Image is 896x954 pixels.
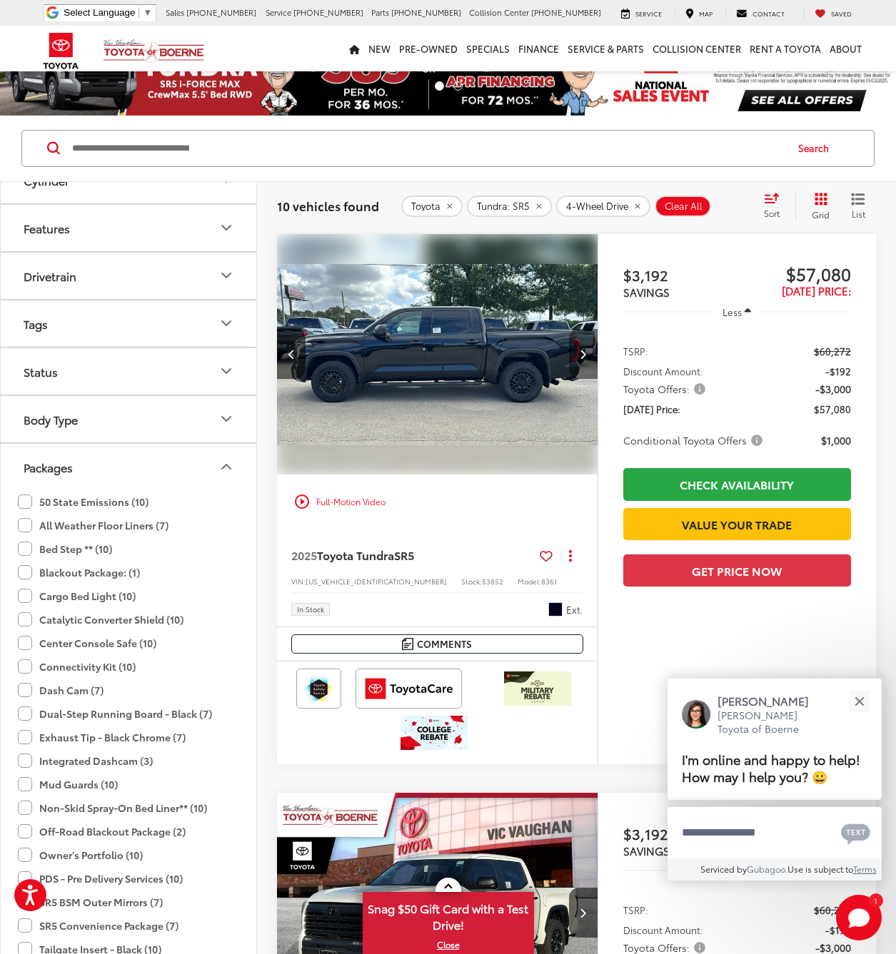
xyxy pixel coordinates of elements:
button: Next image [569,888,598,938]
a: Value Your Trade [623,508,851,540]
label: Off-Road Blackout Package (2) [18,820,186,843]
a: Service & Parts: Opens in a new tab [563,26,648,71]
a: New [364,26,395,71]
span: Tundra: SR5 [477,201,530,212]
img: Vic Vaughan Toyota of Boerne [103,39,205,64]
span: [DATE] Price: [782,283,851,298]
span: Sort [764,207,780,219]
a: Select Language​ [64,7,152,18]
span: $1,000 [821,433,851,447]
label: Dual-Step Running Board - Black (7) [18,702,212,726]
div: Packages [24,460,73,474]
span: 10 vehicles found [277,197,379,214]
div: Close[PERSON_NAME][PERSON_NAME] Toyota of BoerneI'm online and happy to help! How may I help you?... [668,679,882,881]
span: Parts [371,6,389,18]
div: Drivetrain [218,267,235,284]
span: dropdown dots [569,549,572,561]
span: ▼ [143,7,152,18]
span: 4-Wheel Drive [566,201,628,212]
div: Features [218,219,235,236]
button: remove Toyota [401,196,463,217]
div: 2025 Toyota Tundra SR5 3 [276,234,599,475]
button: FeaturesFeatures [1,205,258,251]
button: Comments [291,634,583,654]
label: Owner's Portfolio (10) [18,843,143,867]
form: Search by Make, Model, or Keyword [71,131,785,166]
label: Integrated Dashcam (3) [18,749,153,773]
button: PackagesPackages [1,444,258,490]
a: Terms [853,863,877,875]
button: Conditional Toyota Offers [623,433,767,447]
span: 2025 [291,547,317,563]
button: Actions [558,543,583,568]
button: Less [716,299,759,325]
button: Toggle Chat Window [836,895,882,940]
svg: Start Chat [836,895,882,940]
span: Toyota [411,201,441,212]
svg: Text [841,822,870,845]
span: Clear All [665,201,703,212]
span: Discount Amount: [623,364,703,378]
p: [PERSON_NAME] [718,693,823,709]
a: Home [345,26,364,71]
a: Gubagoo. [747,863,787,875]
span: 1 [874,897,877,903]
span: Discount Amount: [623,923,703,937]
a: Service [610,8,673,19]
span: Service [266,6,291,18]
span: 53852 [482,576,503,587]
span: Toyota Tundra [317,547,394,563]
span: Select Language [64,7,135,18]
span: Collision Center [469,6,529,18]
label: Blackout Package: (1) [18,561,140,584]
img: Comments [402,638,413,650]
span: [PHONE_NUMBER] [186,6,256,18]
span: -$192 [825,364,851,378]
span: $57,080 [814,402,851,416]
img: Toyota Safety Sense Vic Vaughan Toyota of Boerne Boerne TX [299,671,338,706]
span: Conditional Toyota Offers [623,433,765,447]
img: /static/brand-toyota/National_Assets/toyota-college-grad.jpeg?height=48 [401,716,468,750]
span: Snag $50 Gift Card with a Test Drive! [364,893,533,937]
span: Service [635,9,662,18]
span: SAVINGS [623,843,670,858]
a: About [825,26,866,71]
a: My Saved Vehicles [804,8,862,19]
span: 8361 [541,576,557,587]
textarea: Type your message [668,807,882,858]
span: $3,192 [623,823,738,844]
span: List [851,208,865,220]
div: Features [24,221,70,235]
a: Specials [462,26,514,71]
label: Connectivity Kit (10) [18,655,136,679]
span: Model: [518,576,541,587]
span: [PHONE_NUMBER] [293,6,363,18]
img: Toyota [34,28,88,74]
img: 2025 Toyota Tundra SR5 4WD CrewMax 5.5ft [276,234,599,476]
div: Drivetrain [24,269,76,283]
a: Contact [725,8,795,19]
label: Non-Skid Spray-On Bed Liner** (10) [18,796,207,820]
button: Next image [569,329,598,379]
button: remove Tundra: SR5 [467,196,552,217]
span: $3,192 [623,264,738,285]
span: In Stock [297,606,324,613]
span: Toyota Offers: [623,382,708,396]
span: ​ [139,7,139,18]
span: Comments [417,637,472,651]
button: Select sort value [757,192,795,220]
span: Map [699,9,713,18]
span: Saved [831,9,852,18]
p: [PERSON_NAME] Toyota of Boerne [718,709,823,736]
button: Previous image [277,329,306,379]
label: SR5 Convenience Package (7) [18,914,178,938]
button: Get Price Now [623,554,851,587]
span: Serviced by [700,863,747,875]
span: SR5 [394,547,414,563]
button: Search [785,131,850,166]
img: ToyotaCare Vic Vaughan Toyota of Boerne Boerne TX [358,671,459,706]
span: SAVINGS [623,284,670,300]
button: TagsTags [1,300,258,347]
span: [PHONE_NUMBER] [391,6,461,18]
span: Grid [812,208,830,220]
